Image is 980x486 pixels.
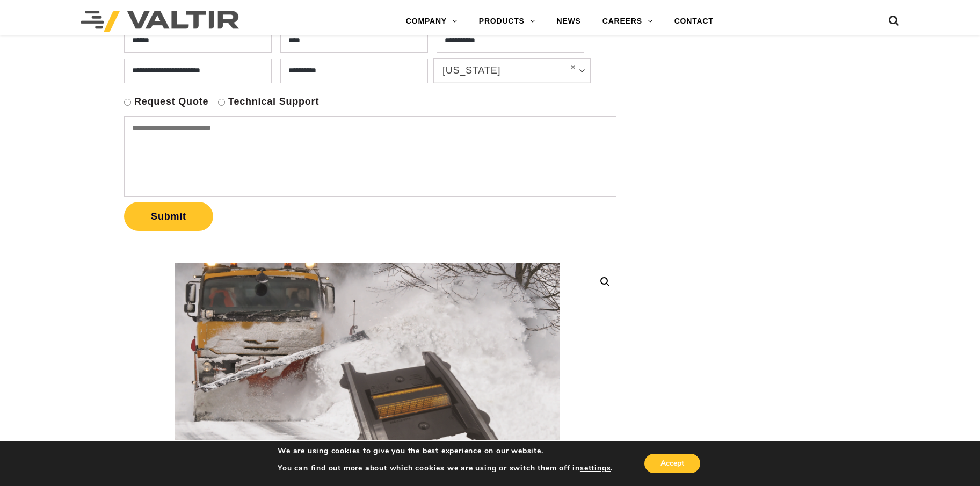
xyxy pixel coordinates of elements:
button: settings [580,463,611,473]
a: PRODUCTS [468,11,546,32]
a: CAREERS [592,11,664,32]
a: CONTACT [664,11,724,32]
a: COMPANY [395,11,468,32]
span: [US_STATE] [442,63,562,77]
p: We are using cookies to give you the best experience on our website. [278,446,613,456]
label: Request Quote [134,96,208,108]
a: NEWS [546,11,592,32]
button: Submit [124,202,213,231]
p: You can find out more about which cookies we are using or switch them off in . [278,463,613,473]
button: Accept [644,454,700,473]
img: Valtir [81,11,239,32]
a: [US_STATE] [434,59,590,83]
label: Technical Support [228,96,319,108]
